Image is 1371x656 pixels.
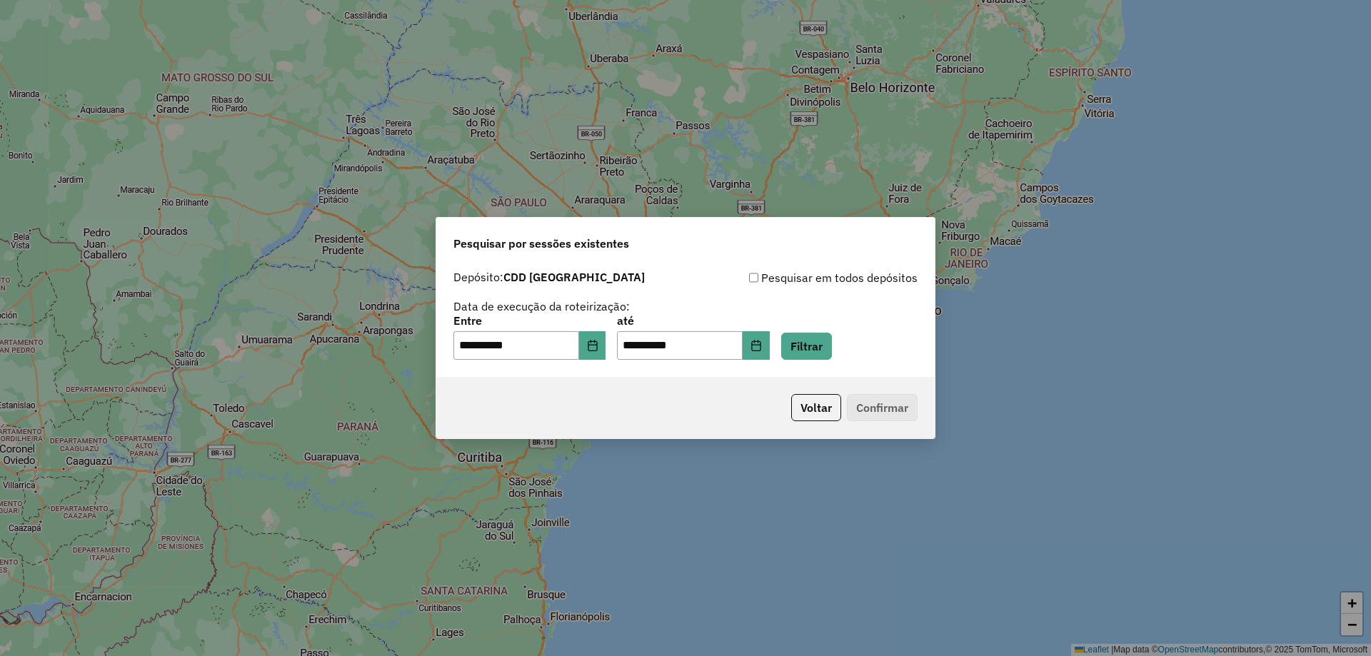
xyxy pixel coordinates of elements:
[743,331,770,360] button: Choose Date
[453,235,629,252] span: Pesquisar por sessões existentes
[453,298,630,315] label: Data de execução da roteirização:
[579,331,606,360] button: Choose Date
[685,269,918,286] div: Pesquisar em todos depósitos
[617,312,769,329] label: até
[503,270,645,284] strong: CDD [GEOGRAPHIC_DATA]
[453,268,645,286] label: Depósito:
[453,312,606,329] label: Entre
[781,333,832,360] button: Filtrar
[791,394,841,421] button: Voltar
